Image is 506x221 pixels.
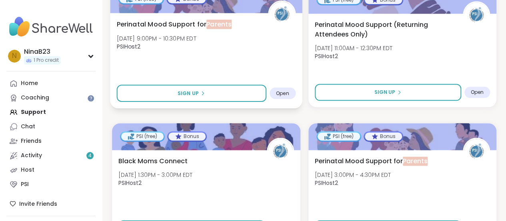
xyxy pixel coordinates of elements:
b: PSIHost2 [117,43,140,51]
a: PSI [6,177,96,192]
button: Sign Up [315,84,462,101]
div: PSI (free) [318,132,360,140]
div: Activity [21,152,42,160]
b: PSIHost2 [315,52,338,60]
img: PSIHost2 [464,2,489,27]
img: PSIHost2 [268,139,293,164]
div: Friends [21,137,42,145]
span: [DATE] 11:00AM - 12:30PM EDT [315,44,392,52]
iframe: Spotlight [88,95,94,101]
a: Chat [6,120,96,134]
div: Home [21,79,38,87]
span: Perinatal Mood Support for [117,19,232,29]
span: Parents [206,19,232,28]
span: Open [276,90,289,96]
span: Black Moms Connect [118,156,188,166]
span: [DATE] 1:30PM - 3:00PM EDT [118,171,192,179]
div: NinaB23 [24,47,60,56]
span: [DATE] 3:00PM - 4:30PM EDT [315,171,391,179]
button: Sign Up [117,85,266,102]
img: PSIHost2 [464,139,489,164]
a: Friends [6,134,96,148]
div: Bonus [168,132,206,140]
a: Host [6,163,96,177]
span: Sign Up [178,89,199,97]
a: Coaching [6,91,96,105]
b: PSIHost2 [118,179,142,187]
b: PSIHost2 [315,179,338,187]
span: [DATE] 9:00PM - 10:30PM EDT [117,34,196,42]
span: 1 Pro credit [34,57,59,64]
a: Activity4 [6,148,96,163]
div: Host [21,166,34,174]
div: Chat [21,123,35,131]
div: Coaching [21,94,49,102]
div: Bonus [365,132,402,140]
div: PSI [21,180,29,189]
span: Parents [403,156,428,166]
span: Open [471,89,484,95]
div: Invite Friends [6,197,96,211]
span: Perinatal Mood Support for [315,156,428,166]
span: Perinatal Mood Support (Returning Attendees Only) [315,20,454,39]
img: ShareWell Nav Logo [6,13,96,41]
a: Home [6,76,96,91]
div: PSI (free) [121,132,164,140]
span: 4 [88,152,92,159]
span: N [12,51,17,61]
img: PSIHost2 [269,2,294,27]
span: Sign Up [374,89,395,96]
